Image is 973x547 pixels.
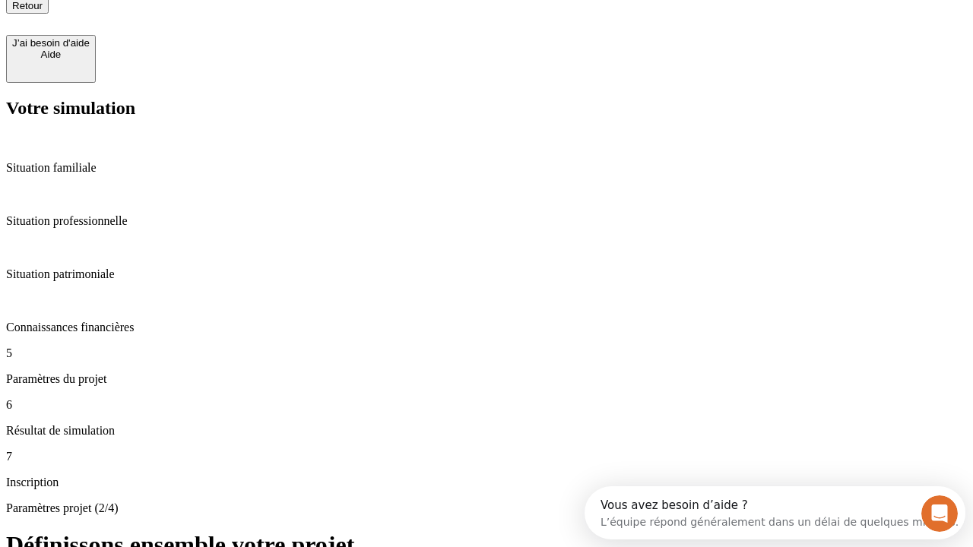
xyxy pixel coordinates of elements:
p: Paramètres du projet [6,372,967,386]
h2: Votre simulation [6,98,967,119]
iframe: Intercom live chat [921,495,958,532]
p: 7 [6,450,967,463]
p: Paramètres projet (2/4) [6,501,967,515]
p: Résultat de simulation [6,424,967,438]
button: J’ai besoin d'aideAide [6,35,96,83]
p: Connaissances financières [6,321,967,334]
div: Vous avez besoin d’aide ? [16,13,374,25]
div: Ouvrir le Messenger Intercom [6,6,419,48]
div: J’ai besoin d'aide [12,37,90,49]
div: Aide [12,49,90,60]
p: 6 [6,398,967,412]
p: Situation professionnelle [6,214,967,228]
p: Situation familiale [6,161,967,175]
div: L’équipe répond généralement dans un délai de quelques minutes. [16,25,374,41]
iframe: Intercom live chat discovery launcher [585,486,965,539]
p: Situation patrimoniale [6,267,967,281]
p: 5 [6,346,967,360]
p: Inscription [6,476,967,489]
